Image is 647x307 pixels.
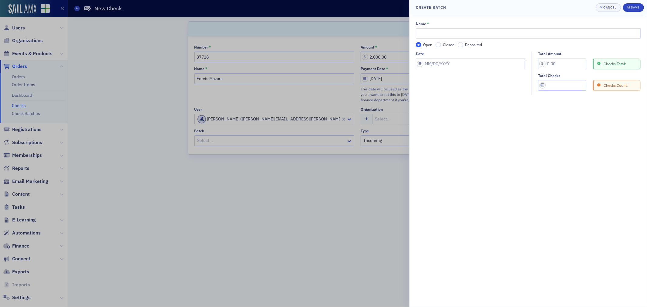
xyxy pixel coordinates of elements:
div: Date [416,52,424,56]
h4: Create batch [416,5,446,10]
div: Save [631,6,639,9]
div: Name [416,22,426,26]
div: Total Amount [538,52,561,56]
abbr: This field is required [427,22,429,26]
span: Open [423,42,433,47]
input: 0.00 [538,59,586,69]
div: Total Checks [538,73,560,78]
input: Closed [436,42,441,48]
span: Deposited [465,42,482,47]
span: Closed [443,42,455,47]
span: Checks Total: [602,61,626,66]
button: Cancel [596,3,621,12]
button: Save [623,3,644,12]
input: MM/DD/YYYY [416,59,525,69]
div: Cancel [603,6,616,9]
input: Deposited [458,42,463,48]
span: Checks Count: [602,83,628,88]
input: Open [416,42,421,48]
